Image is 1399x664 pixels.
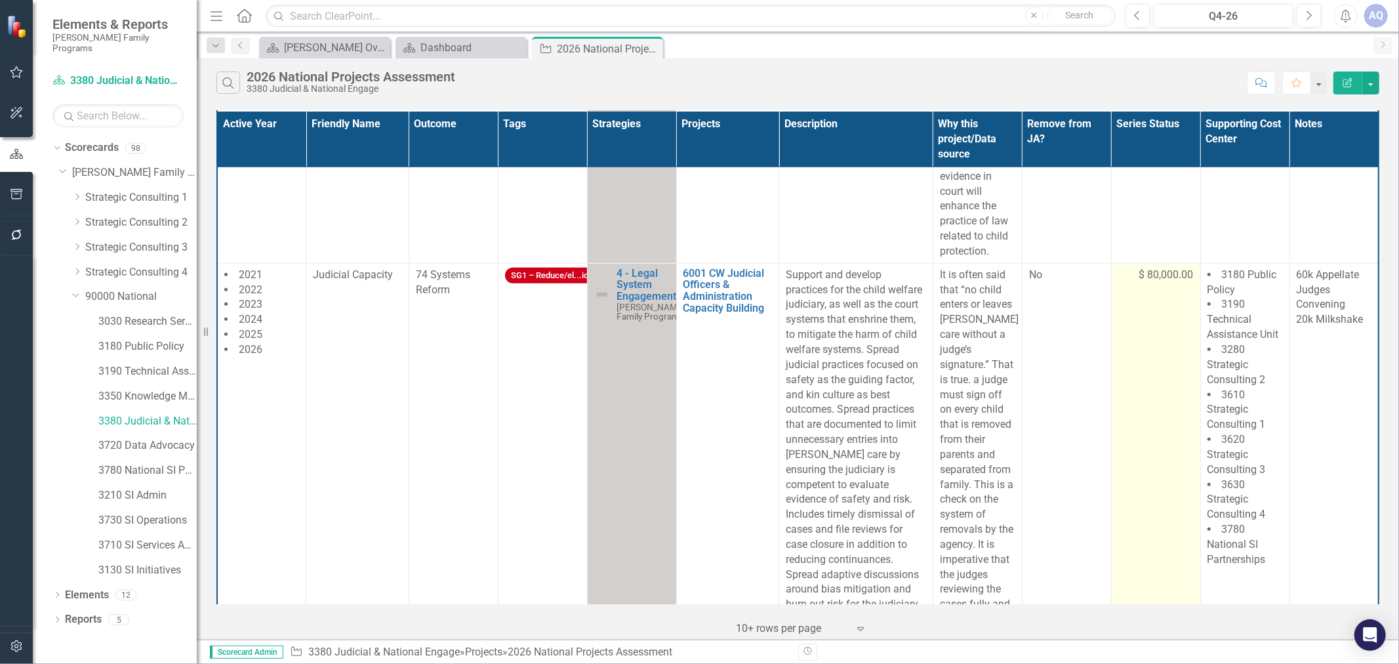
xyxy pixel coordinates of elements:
a: 3380 Judicial & National Engage [52,73,184,89]
div: 12 [115,589,136,600]
a: 3380 Judicial & National Engage [98,414,197,429]
a: 3180 Public Policy [98,339,197,354]
span: 3620 Strategic Consulting 3 [1207,433,1266,476]
input: Search Below... [52,104,184,127]
span: 3630 Strategic Consulting 4 [1207,478,1266,521]
div: 2026 National Projects Assessment [247,70,455,84]
a: Strategic Consulting 4 [85,265,197,280]
button: Q4-26 [1154,4,1293,28]
small: [PERSON_NAME] Family Programs [52,32,184,54]
div: Dashboard [420,39,523,56]
span: 2022 [239,283,262,296]
a: 3210 SI Admin [98,488,197,503]
span: [PERSON_NAME] Family Programs [617,302,685,322]
span: $ 80,000.00 [1139,268,1194,283]
div: [PERSON_NAME] Overview [284,39,387,56]
a: Scorecards [65,140,119,156]
div: 3380 Judicial & National Engage [247,84,455,94]
a: [PERSON_NAME] Family Programs [72,165,197,180]
span: 3280 Strategic Consulting 2 [1207,343,1266,386]
a: 3730 SI Operations [98,513,197,528]
span: 3610 Strategic Consulting 1 [1207,388,1266,431]
img: Not Defined [594,287,610,302]
a: Strategic Consulting 3 [85,240,197,255]
button: Search [1047,7,1112,25]
span: 3190 Technical Assistance Unit [1207,298,1279,341]
span: 74 Systems Reform [416,268,470,296]
a: 3710 SI Services Admin [98,538,197,553]
a: 6001 CW Judicial Officers & Administration Capacity Building [683,268,773,314]
a: Reports [65,612,102,627]
div: 2026 National Projects Assessment [557,41,660,57]
span: 3180 Public Policy [1207,268,1277,296]
div: 2026 National Projects Assessment [508,646,672,658]
span: Scorecard Admin [210,646,283,659]
span: 2024 [239,313,262,325]
a: Elements [65,588,109,603]
span: Search [1065,10,1093,20]
p: 60k Appellate Judges Convening 20k Milkshake [1297,268,1371,327]
a: Projects [465,646,502,658]
a: Strategic Consulting 2 [85,215,197,230]
span: SG1 – Reduce/el...ion [505,268,599,284]
span: 2026 [239,343,262,356]
a: 3030 Research Services [98,314,197,329]
a: Dashboard [399,39,523,56]
a: 3380 Judicial & National Engage [308,646,460,658]
span: Judicial Capacity [313,268,393,281]
img: ClearPoint Strategy [7,14,30,37]
a: 90000 National [85,289,197,304]
span: No [1029,268,1042,281]
span: 2021 [239,268,262,281]
a: 3780 National SI Partnerships [98,463,197,478]
div: 98 [125,142,146,154]
a: 3190 Technical Assistance Unit [98,364,197,379]
div: Q4-26 [1158,9,1289,24]
a: [PERSON_NAME] Overview [262,39,387,56]
span: Elements & Reports [52,16,184,32]
a: 3350 Knowledge Management [98,389,197,404]
span: 3780 National SI Partnerships [1207,523,1266,566]
span: 2025 [239,328,262,341]
input: Search ClearPoint... [266,5,1116,28]
a: 3720 Data Advocacy [98,438,197,453]
div: » » [290,645,788,660]
div: Open Intercom Messenger [1354,619,1386,651]
div: 5 [108,614,129,625]
a: 4 - Legal System Engagement [617,268,685,302]
span: 2023 [239,298,262,310]
button: AQ [1364,4,1388,28]
a: Strategic Consulting 1 [85,190,197,205]
a: 3130 SI Initiatives [98,563,197,578]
